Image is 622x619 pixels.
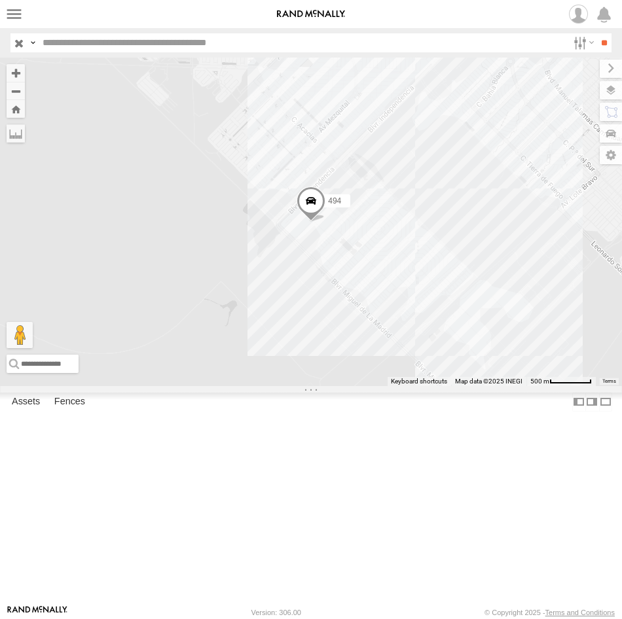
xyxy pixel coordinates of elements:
[5,393,46,412] label: Assets
[391,377,447,386] button: Keyboard shortcuts
[27,33,38,52] label: Search Query
[7,322,33,348] button: Drag Pegman onto the map to open Street View
[7,124,25,143] label: Measure
[530,378,549,385] span: 500 m
[600,146,622,164] label: Map Settings
[568,33,596,52] label: Search Filter Options
[251,609,301,616] div: Version: 306.00
[485,609,615,616] div: © Copyright 2025 -
[572,393,585,412] label: Dock Summary Table to the Left
[526,377,596,386] button: Map Scale: 500 m per 61 pixels
[602,378,616,383] a: Terms (opens in new tab)
[545,609,615,616] a: Terms and Conditions
[7,82,25,100] button: Zoom out
[277,10,345,19] img: rand-logo.svg
[7,606,67,619] a: Visit our Website
[7,100,25,118] button: Zoom Home
[7,64,25,82] button: Zoom in
[599,393,612,412] label: Hide Summary Table
[328,196,341,205] span: 494
[455,378,522,385] span: Map data ©2025 INEGI
[48,393,92,412] label: Fences
[585,393,598,412] label: Dock Summary Table to the Right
